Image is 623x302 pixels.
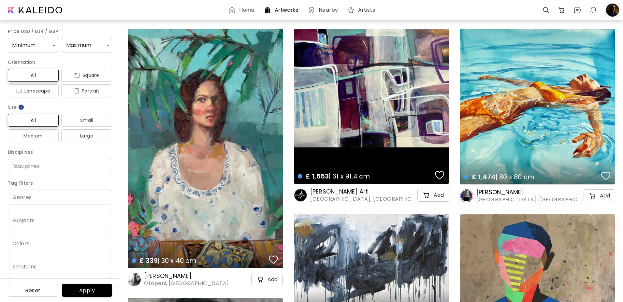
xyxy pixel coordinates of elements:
img: cart-icon [589,192,597,200]
img: icon [74,88,79,93]
div: Maximum [62,38,112,52]
span: Apply [67,287,107,294]
img: cart [558,6,566,14]
span: All [13,116,53,124]
button: Apply [62,284,112,297]
a: [PERSON_NAME] Art[GEOGRAPHIC_DATA], [GEOGRAPHIC_DATA]cart-iconAdd [294,188,449,203]
h6: Size [8,103,112,111]
h6: [PERSON_NAME] Art [310,188,416,195]
img: info [18,104,24,110]
span: [GEOGRAPHIC_DATA], [GEOGRAPHIC_DATA] [310,195,416,203]
h6: Price USD / EUR / GBP [8,27,112,35]
h5: Add [268,276,278,283]
span: Portrait [66,87,107,95]
h4: | 61 x 91.4 cm [298,172,433,180]
span: [GEOGRAPHIC_DATA], [GEOGRAPHIC_DATA] [476,196,582,203]
a: Nearby [308,6,340,14]
button: cart-iconAdd [251,273,283,286]
h6: [PERSON_NAME] [476,188,582,196]
span: Otopeni, [GEOGRAPHIC_DATA] [144,280,229,287]
button: All [8,69,59,82]
a: Artworks [264,6,301,14]
button: cart-iconAdd [417,189,449,202]
span: Large [66,132,107,140]
img: icon [74,73,80,78]
button: favorites [600,169,612,182]
a: £ 1,553| 61 x 91.4 cmfavoriteshttps://cdn.kaleido.art/CDN/Artwork/174292/Primary/medium.webp?upda... [294,29,449,184]
button: favorites [433,169,446,182]
h6: Tag Filters [8,179,112,187]
h5: Add [434,192,444,198]
h6: [PERSON_NAME] [144,272,229,280]
img: chatIcon [573,6,581,14]
button: favorites [267,253,280,266]
button: iconPortrait [61,84,112,97]
button: Reset [8,284,58,297]
button: iconLandscape [8,84,59,97]
span: Small [66,116,107,124]
h6: Disciplines [8,148,112,156]
h6: Artists [358,7,375,13]
a: £ 1,474| 80 x 80 cmfavoriteshttps://cdn.kaleido.art/CDN/Artwork/172750/Primary/medium.webp?update... [460,29,615,184]
a: Home [228,6,257,14]
span: £ 1,474 [472,172,496,181]
img: bellIcon [589,6,597,14]
button: iconSquare [61,69,112,82]
button: Medium [8,129,59,142]
button: cart-iconAdd [584,189,615,202]
h4: | 80 x 80 cm [464,173,599,181]
div: Minimum [8,38,58,52]
a: [PERSON_NAME][GEOGRAPHIC_DATA], [GEOGRAPHIC_DATA]cart-iconAdd [460,188,615,203]
span: £ 1,553 [306,172,329,181]
span: Reset [13,287,53,294]
a: £ 339| 30 x 40 cmfavoriteshttps://cdn.kaleido.art/CDN/Artwork/172053/Primary/medium.webp?updated=... [128,29,283,268]
a: Artists [347,6,378,14]
img: cart-icon [256,276,264,283]
span: All [13,71,53,79]
h5: Add [600,193,610,199]
h6: Nearby [319,7,338,13]
button: All [8,114,59,127]
h6: Orientation [8,58,112,66]
button: Large [61,129,112,142]
img: cart-icon [423,191,430,199]
span: Landscape [13,87,53,95]
h6: Home [239,7,254,13]
span: Medium [13,132,53,140]
span: Square [66,71,107,79]
button: Small [61,114,112,127]
h6: Artworks [275,7,298,13]
img: icon [16,88,22,93]
button: bellIcon [588,5,599,16]
a: [PERSON_NAME]Otopeni, [GEOGRAPHIC_DATA]cart-iconAdd [128,272,283,287]
span: £ 339 [139,256,158,265]
h4: | 30 x 40 cm [132,256,267,265]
